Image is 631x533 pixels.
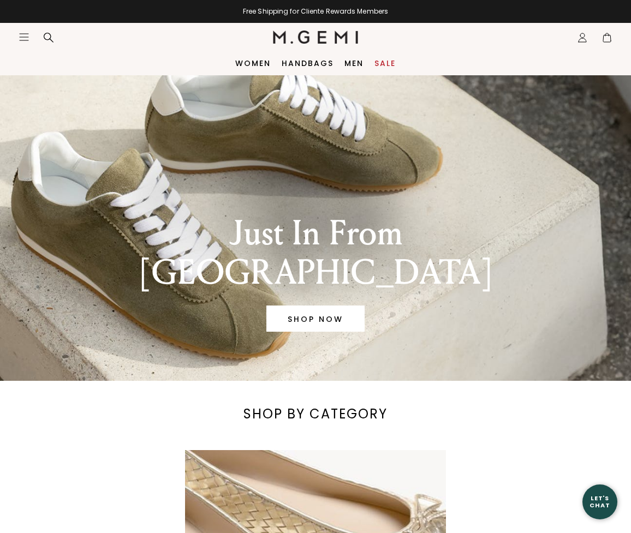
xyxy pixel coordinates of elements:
[282,59,334,68] a: Handbags
[237,405,395,423] div: SHOP BY CATEGORY
[113,214,518,292] div: Just In From [GEOGRAPHIC_DATA]
[582,495,617,508] div: Let's Chat
[235,59,271,68] a: Women
[273,31,359,44] img: M.Gemi
[344,59,364,68] a: Men
[266,306,365,332] a: Banner primary button
[374,59,396,68] a: Sale
[19,32,29,43] button: Open site menu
